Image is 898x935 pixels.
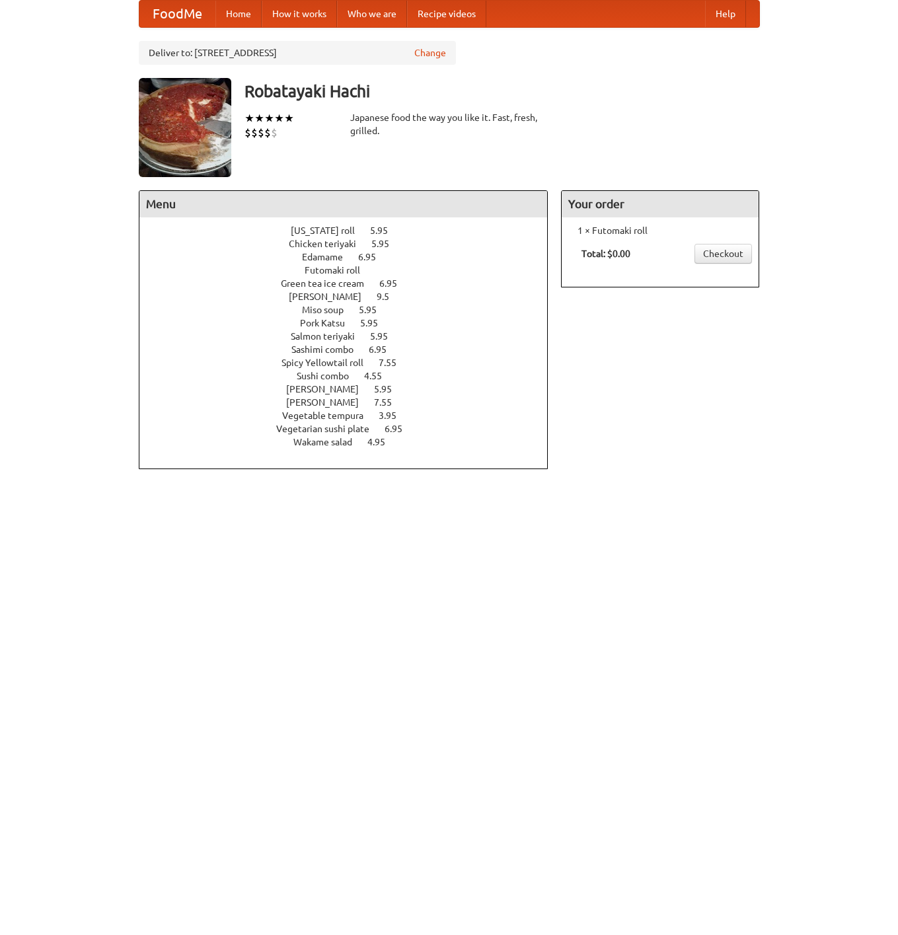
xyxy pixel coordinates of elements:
[286,384,372,394] span: [PERSON_NAME]
[568,224,752,237] li: 1 × Futomaki roll
[370,331,401,342] span: 5.95
[264,111,274,126] li: ★
[215,1,262,27] a: Home
[407,1,486,27] a: Recipe videos
[305,265,373,276] span: Futomaki roll
[276,424,383,434] span: Vegetarian sushi plate
[258,126,264,140] li: $
[374,397,405,408] span: 7.55
[281,278,422,289] a: Green tea ice cream 6.95
[139,78,231,177] img: angular.jpg
[291,225,412,236] a: [US_STATE] roll 5.95
[350,111,548,137] div: Japanese food the way you like it. Fast, fresh, grilled.
[359,305,390,315] span: 5.95
[286,397,416,408] a: [PERSON_NAME] 7.55
[371,239,402,249] span: 5.95
[139,41,456,65] div: Deliver to: [STREET_ADDRESS]
[289,239,414,249] a: Chicken teriyaki 5.95
[300,318,358,328] span: Pork Katsu
[282,410,377,421] span: Vegetable tempura
[302,305,401,315] a: Miso soup 5.95
[305,265,398,276] a: Futomaki roll
[286,384,416,394] a: [PERSON_NAME] 5.95
[289,291,375,302] span: [PERSON_NAME]
[370,225,401,236] span: 5.95
[379,278,410,289] span: 6.95
[254,111,264,126] li: ★
[289,291,414,302] a: [PERSON_NAME] 9.5
[374,384,405,394] span: 5.95
[297,371,406,381] a: Sushi combo 4.55
[271,126,278,140] li: $
[377,291,402,302] span: 9.5
[276,424,427,434] a: Vegetarian sushi plate 6.95
[379,410,410,421] span: 3.95
[414,46,446,59] a: Change
[291,331,412,342] a: Salmon teriyaki 5.95
[385,424,416,434] span: 6.95
[302,252,400,262] a: Edamame 6.95
[262,1,337,27] a: How it works
[369,344,400,355] span: 6.95
[281,357,377,368] span: Spicy Yellowtail roll
[581,248,630,259] b: Total: $0.00
[244,78,760,104] h3: Robatayaki Hachi
[358,252,389,262] span: 6.95
[274,111,284,126] li: ★
[297,371,362,381] span: Sushi combo
[251,126,258,140] li: $
[281,357,421,368] a: Spicy Yellowtail roll 7.55
[291,344,411,355] a: Sashimi combo 6.95
[291,331,368,342] span: Salmon teriyaki
[562,191,759,217] h4: Your order
[289,239,369,249] span: Chicken teriyaki
[379,357,410,368] span: 7.55
[244,126,251,140] li: $
[139,191,548,217] h4: Menu
[264,126,271,140] li: $
[282,410,421,421] a: Vegetable tempura 3.95
[293,437,365,447] span: Wakame salad
[360,318,391,328] span: 5.95
[244,111,254,126] li: ★
[302,252,356,262] span: Edamame
[302,305,357,315] span: Miso soup
[300,318,402,328] a: Pork Katsu 5.95
[337,1,407,27] a: Who we are
[286,397,372,408] span: [PERSON_NAME]
[293,437,410,447] a: Wakame salad 4.95
[139,1,215,27] a: FoodMe
[367,437,398,447] span: 4.95
[694,244,752,264] a: Checkout
[281,278,377,289] span: Green tea ice cream
[364,371,395,381] span: 4.55
[705,1,746,27] a: Help
[291,225,368,236] span: [US_STATE] roll
[291,344,367,355] span: Sashimi combo
[284,111,294,126] li: ★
